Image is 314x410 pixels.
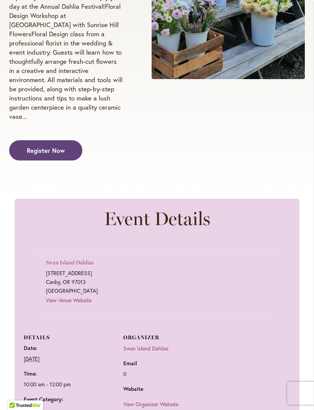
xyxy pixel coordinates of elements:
span: [STREET_ADDRESS] [46,269,92,277]
a: Swan Island Dahlias [46,259,94,266]
span: [GEOGRAPHIC_DATA] [46,287,268,295]
dt: Website [123,385,210,394]
abbr: 2025-09-14 [24,355,39,363]
span: 97013 [72,278,86,285]
h3: Organizer [123,334,210,341]
iframe: Launch Accessibility Center [6,383,27,404]
a: Swan Island Dahlias [123,345,168,352]
span: , [60,278,61,285]
dt: Email [123,359,210,368]
h3: Details [24,334,110,341]
span: Canby [46,278,60,285]
dd: 0 [123,369,210,379]
h2: Event Details [24,208,290,229]
dt: Event Category: [24,395,110,404]
a: Register Now [9,140,82,160]
abbr: Oregon [63,278,70,286]
dt: Time: [24,369,110,378]
span: Register Now [27,146,65,155]
a: View Organizer Website [123,400,178,408]
dt: Date: [24,344,110,353]
div: 2025-09-14 [24,380,110,389]
a: View Venue Website [46,297,92,304]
